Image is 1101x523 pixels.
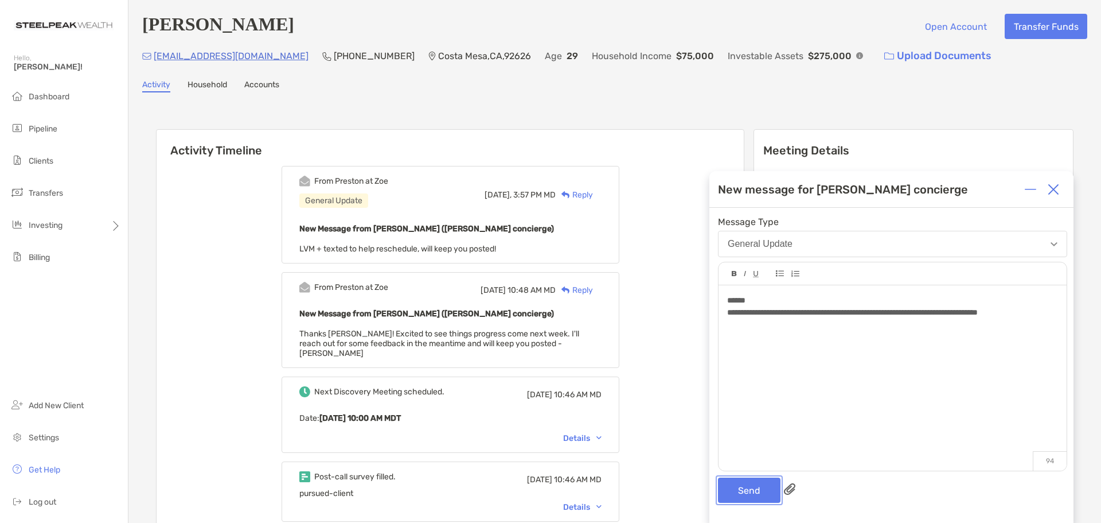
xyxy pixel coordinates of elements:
img: button icon [884,52,894,60]
b: [DATE] 10:00 AM MDT [319,413,401,423]
img: Zoe Logo [14,5,114,46]
p: $75,000 [676,49,714,63]
a: Accounts [244,80,279,92]
span: Get Help [29,465,60,475]
img: Email Icon [142,53,151,60]
span: Settings [29,433,59,443]
img: Event icon [299,176,310,187]
a: Activity [142,80,170,92]
span: 3:57 PM MD [513,190,556,200]
span: pursued-client [299,489,353,498]
div: Details [563,502,602,512]
span: [DATE] [527,475,552,485]
span: [DATE] [527,390,552,400]
span: [PERSON_NAME]! [14,62,121,72]
img: Event icon [299,471,310,482]
span: Thanks [PERSON_NAME]! Excited to see things progress come next week. I'll reach out for some feed... [299,329,579,358]
p: Date : [299,411,602,425]
img: Info Icon [856,52,863,59]
img: Editor control icon [791,270,799,277]
p: $275,000 [808,49,852,63]
div: General Update [728,239,792,249]
div: From Preston at Zoe [314,282,388,292]
span: LVM + texted to help reschedule, will keep you posted! [299,244,496,254]
h6: Activity Timeline [157,130,744,157]
span: Add New Client [29,401,84,410]
p: Household Income [592,49,671,63]
img: clients icon [10,153,24,167]
img: Editor control icon [776,270,784,277]
p: 29 [567,49,578,63]
p: [PHONE_NUMBER] [334,49,415,63]
img: pipeline icon [10,121,24,135]
p: Investable Assets [728,49,803,63]
img: Editor control icon [744,271,746,277]
span: Transfers [29,188,63,198]
div: Details [563,433,602,443]
p: Costa Mesa , CA , 92626 [438,49,531,63]
div: General Update [299,193,368,208]
img: Event icon [299,282,310,293]
img: Reply icon [561,191,570,199]
span: 10:46 AM MD [554,390,602,400]
img: Event icon [299,386,310,397]
img: Expand or collapse [1025,184,1036,195]
span: Log out [29,497,56,507]
p: Age [545,49,562,63]
span: Investing [29,220,63,230]
span: [DATE], [485,190,512,200]
b: New Message from [PERSON_NAME] ([PERSON_NAME] concierge) [299,224,554,234]
img: paperclip attachments [784,483,795,495]
span: Pipeline [29,124,57,134]
img: get-help icon [10,462,24,476]
div: Reply [556,189,593,201]
div: New message for [PERSON_NAME] concierge [718,183,968,196]
div: From Preston at Zoe [314,176,388,186]
img: Reply icon [561,286,570,294]
button: Transfer Funds [1005,14,1087,39]
img: Chevron icon [596,505,602,509]
img: dashboard icon [10,89,24,103]
img: billing icon [10,250,24,264]
a: Household [188,80,227,92]
span: Message Type [718,216,1067,227]
img: investing icon [10,218,24,231]
span: 10:46 AM MD [554,475,602,485]
div: Next Discovery Meeting scheduled. [314,387,444,397]
img: Editor control icon [753,271,759,277]
p: 94 [1033,451,1067,471]
span: [DATE] [481,285,506,295]
button: Open Account [916,14,995,39]
img: Chevron icon [596,436,602,440]
div: Post-call survey filled. [314,472,396,482]
a: Upload Documents [877,44,999,68]
p: Meeting Details [763,144,1064,158]
span: Clients [29,156,53,166]
img: Close [1048,184,1059,195]
img: transfers icon [10,185,24,199]
img: Open dropdown arrow [1051,242,1057,246]
div: Reply [556,284,593,296]
span: Billing [29,253,50,262]
span: 10:48 AM MD [507,285,556,295]
img: settings icon [10,430,24,444]
p: [EMAIL_ADDRESS][DOMAIN_NAME] [154,49,309,63]
button: Send [718,478,780,503]
img: logout icon [10,494,24,508]
button: General Update [718,231,1067,257]
span: Dashboard [29,92,69,102]
b: New Message from [PERSON_NAME] ([PERSON_NAME] concierge) [299,309,554,319]
img: Editor control icon [732,271,737,277]
img: Phone Icon [322,52,331,61]
h4: [PERSON_NAME] [142,14,294,39]
img: add_new_client icon [10,398,24,412]
img: Location Icon [428,52,436,61]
